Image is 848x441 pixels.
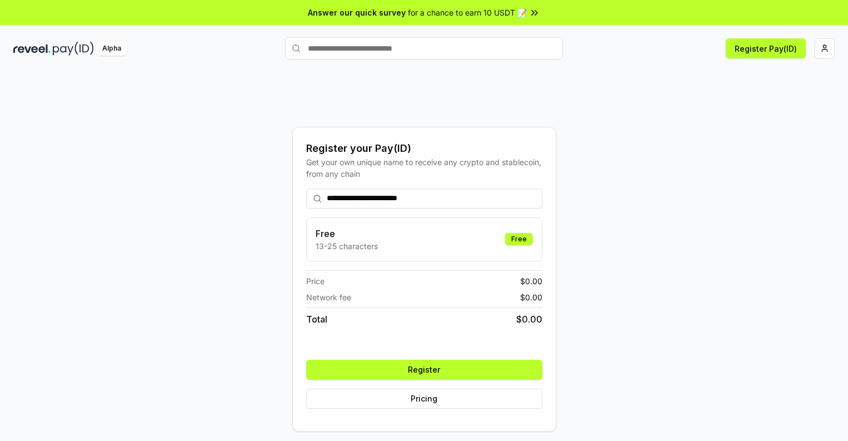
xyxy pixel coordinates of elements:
[306,389,542,409] button: Pricing
[306,313,327,326] span: Total
[520,275,542,287] span: $ 0.00
[13,42,51,56] img: reveel_dark
[96,42,127,56] div: Alpha
[306,291,351,303] span: Network fee
[306,141,542,156] div: Register your Pay(ID)
[308,7,406,18] span: Answer our quick survey
[726,38,806,58] button: Register Pay(ID)
[516,313,542,326] span: $ 0.00
[53,42,94,56] img: pay_id
[316,227,378,240] h3: Free
[316,240,378,252] p: 13-25 characters
[520,291,542,303] span: $ 0.00
[306,156,542,180] div: Get your own unique name to receive any crypto and stablecoin, from any chain
[306,275,325,287] span: Price
[306,360,542,380] button: Register
[505,233,533,245] div: Free
[408,7,527,18] span: for a chance to earn 10 USDT 📝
